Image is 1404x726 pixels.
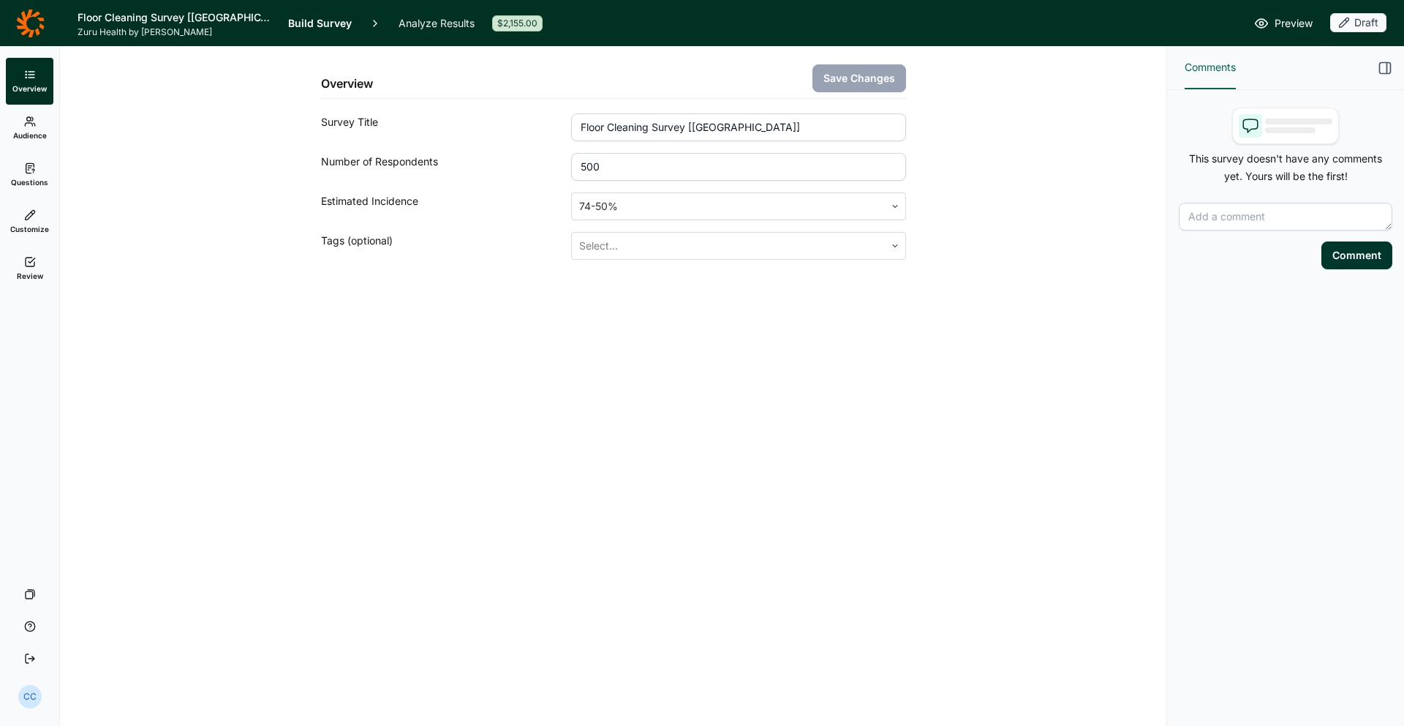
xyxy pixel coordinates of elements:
[571,113,905,141] input: ex: Package testing study
[1179,150,1392,185] p: This survey doesn't have any comments yet. Yours will be the first!
[6,58,53,105] a: Overview
[18,685,42,708] div: CC
[12,83,47,94] span: Overview
[321,153,572,181] div: Number of Respondents
[1185,59,1236,76] span: Comments
[571,153,905,181] input: 1000
[78,9,271,26] h1: Floor Cleaning Survey [[GEOGRAPHIC_DATA]]
[321,113,572,141] div: Survey Title
[6,105,53,151] a: Audience
[17,271,43,281] span: Review
[1321,242,1392,269] button: Comment
[812,64,906,92] button: Save Changes
[321,75,373,92] h2: Overview
[6,151,53,198] a: Questions
[1254,15,1313,32] a: Preview
[1185,47,1236,89] button: Comments
[6,245,53,292] a: Review
[321,232,572,260] div: Tags (optional)
[10,224,49,234] span: Customize
[1330,13,1386,34] button: Draft
[13,130,47,141] span: Audience
[6,198,53,245] a: Customize
[321,192,572,220] div: Estimated Incidence
[11,177,48,187] span: Questions
[492,15,543,31] div: $2,155.00
[1275,15,1313,32] span: Preview
[78,26,271,38] span: Zuru Health by [PERSON_NAME]
[1330,13,1386,32] div: Draft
